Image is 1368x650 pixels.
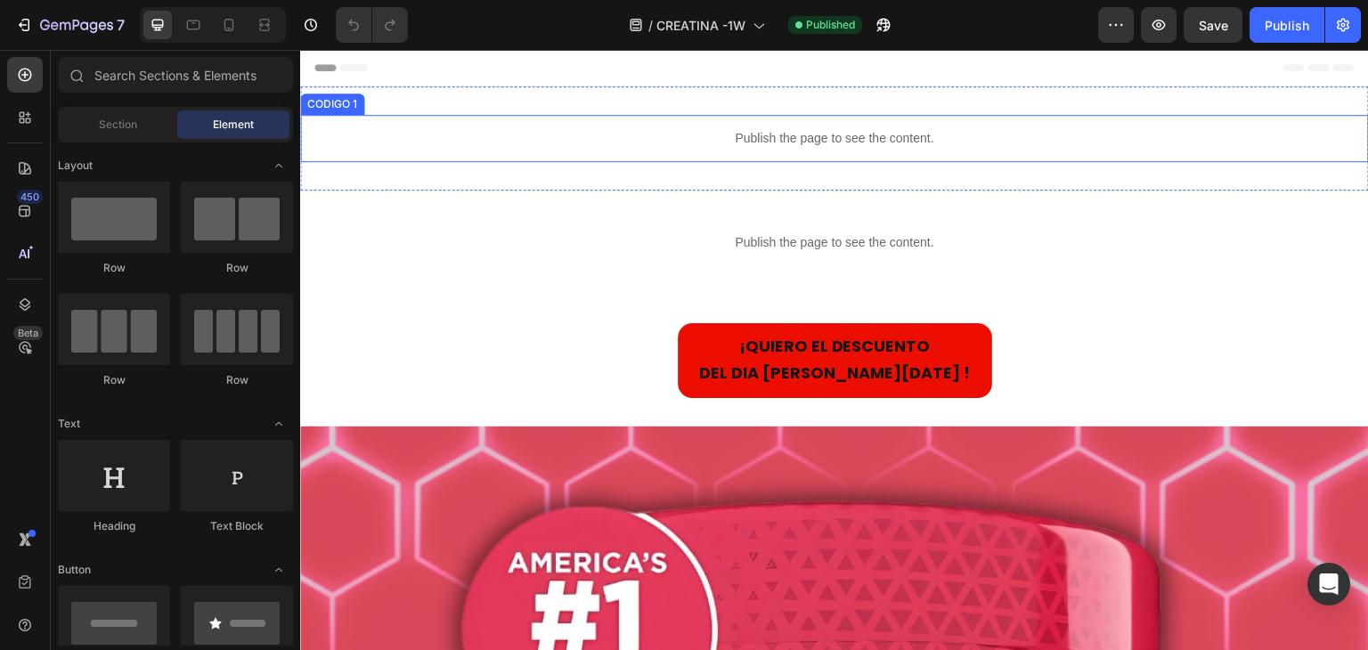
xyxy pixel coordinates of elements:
iframe: Design area [300,50,1368,650]
span: Published [806,17,855,33]
div: Row [181,372,293,388]
span: / [648,16,653,35]
span: Toggle open [265,410,293,438]
input: Search Sections & Elements [58,57,293,93]
span: Save [1199,18,1228,33]
button: Publish [1250,7,1324,43]
span: Section [99,117,137,133]
div: Row [58,372,170,388]
span: Button [58,562,91,578]
span: Text [58,416,80,432]
span: Toggle open [265,556,293,584]
strong: ¡QUIERO EL DESCUENTO [439,285,631,307]
div: Publish [1265,16,1309,35]
div: Beta [13,326,43,340]
span: Toggle open [265,151,293,180]
div: Undo/Redo [336,7,408,43]
div: Text Block [181,518,293,534]
div: Row [58,260,170,276]
strong: DEL DIA [PERSON_NAME][DATE] ! [399,312,671,334]
div: Open Intercom Messenger [1307,563,1350,605]
span: Element [213,117,254,133]
span: Layout [58,158,93,174]
a: ¡QUIERO EL DESCUENTODEL DIA [PERSON_NAME][DATE] ! [378,273,692,348]
p: 7 [117,14,125,36]
button: 7 [7,7,133,43]
button: Save [1184,7,1242,43]
span: CREATINA -1W [656,16,745,35]
div: Heading [58,518,170,534]
div: Row [181,260,293,276]
div: 450 [17,190,43,204]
